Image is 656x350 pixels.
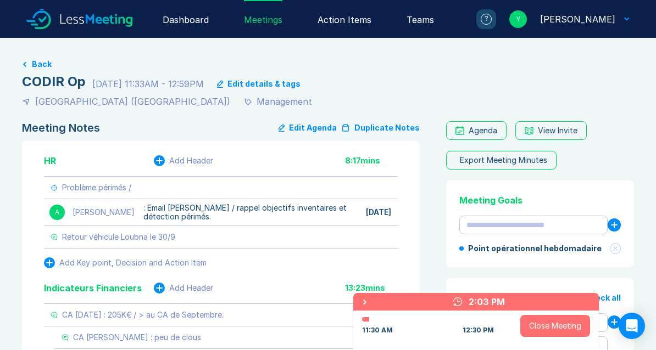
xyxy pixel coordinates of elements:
button: Duplicate Notes [341,121,420,134]
div: Yannick RICOL [540,13,615,26]
div: 11:30 AM [362,326,393,335]
div: [DATE] [366,208,391,217]
div: Add Key point, Decision and Action Item [59,258,207,267]
button: Back [32,60,52,69]
button: Close Meeting [520,315,590,337]
button: Add Key point, Decision and Action Item [44,257,207,268]
div: [GEOGRAPHIC_DATA] ([GEOGRAPHIC_DATA]) [35,95,230,108]
div: HR [44,154,56,167]
div: 13:23 mins [345,284,398,292]
div: CA [DATE] : 205K€ / > au CA de Septembre. [62,311,224,319]
a: Back [22,60,634,69]
button: View Invite [515,121,587,140]
div: Retour véhicule Loubna le 30/9 [62,233,175,241]
div: Meeting Goals [459,194,621,207]
button: Export Meeting Minutes [446,151,557,170]
button: Edit Agenda [279,121,337,134]
div: : Email [PERSON_NAME] / rappel objectifs inventaires et détection périmés. [143,204,357,221]
a: ? [463,9,496,29]
div: Open Intercom Messenger [619,313,645,339]
div: 2:03 PM [469,295,505,308]
div: Attendance [459,291,512,304]
button: Add Header [154,283,213,293]
div: Edit details & tags [227,80,301,88]
div: Agenda [469,126,497,135]
div: Indicateurs Financiers [44,281,142,295]
div: Y [509,10,527,28]
div: 12:30 PM [463,326,494,335]
div: Meeting Notes [22,121,100,134]
div: Export Meeting Minutes [460,156,547,165]
div: 8:17 mins [345,156,398,165]
div: Problème périmés / [62,183,131,192]
button: Edit details & tags [217,80,301,88]
div: Point opérationnel hebdomadaire [459,243,621,254]
div: CA [PERSON_NAME] : peu de clous [73,333,201,342]
div: A [48,204,66,221]
div: ? [481,14,492,25]
button: Add Header [154,155,213,166]
a: Agenda [446,121,507,140]
button: Uncheck all [575,293,621,302]
div: Point opérationnel hebdomadaire [468,244,610,253]
div: Management [257,95,312,108]
div: CODIR Op [22,73,86,91]
div: [DATE] 11:33AM - 12:59PM [92,77,204,91]
div: View Invite [538,126,577,135]
div: Add Header [169,156,213,165]
div: Add Header [169,284,213,292]
div: [PERSON_NAME] [73,208,135,217]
